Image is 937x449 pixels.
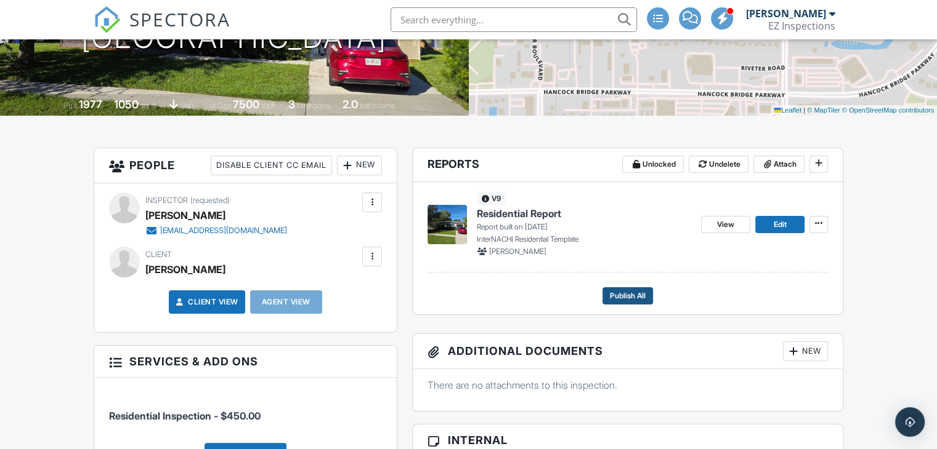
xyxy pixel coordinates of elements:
[261,101,277,110] span: sq.ft.
[205,101,231,110] span: Lot Size
[413,334,843,369] h3: Additional Documents
[211,156,332,175] div: Disable Client CC Email
[79,98,102,111] div: 1977
[360,101,395,110] span: bathrooms
[114,98,139,111] div: 1050
[129,6,230,32] span: SPECTORA
[288,98,295,111] div: 3
[145,206,225,224] div: [PERSON_NAME]
[94,6,121,33] img: The Best Home Inspection Software - Spectora
[94,148,397,183] h3: People
[428,378,828,392] p: There are no attachments to this inspection.
[768,20,835,32] div: EZ Inspections
[807,106,840,114] a: © MapTiler
[145,250,172,259] span: Client
[297,101,331,110] span: bedrooms
[803,106,805,114] span: |
[391,7,637,32] input: Search everything...
[160,226,287,236] div: [EMAIL_ADDRESS][DOMAIN_NAME]
[173,296,238,308] a: Client View
[746,7,826,20] div: [PERSON_NAME]
[94,17,230,42] a: SPECTORA
[842,106,934,114] a: © OpenStreetMap contributors
[233,98,259,111] div: 7500
[190,196,230,205] span: (requested)
[783,341,828,361] div: New
[145,260,225,279] div: [PERSON_NAME]
[63,101,77,110] span: Built
[180,101,193,110] span: slab
[109,387,382,432] li: Service: Residential Inspection
[343,98,358,111] div: 2.0
[774,106,801,114] a: Leaflet
[109,410,261,422] span: Residential Inspection - $450.00
[895,407,925,437] div: Open Intercom Messenger
[94,346,397,378] h3: Services & Add ons
[337,156,382,175] div: New
[140,101,158,110] span: sq. ft.
[145,196,188,205] span: Inspector
[145,224,287,237] a: [EMAIL_ADDRESS][DOMAIN_NAME]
